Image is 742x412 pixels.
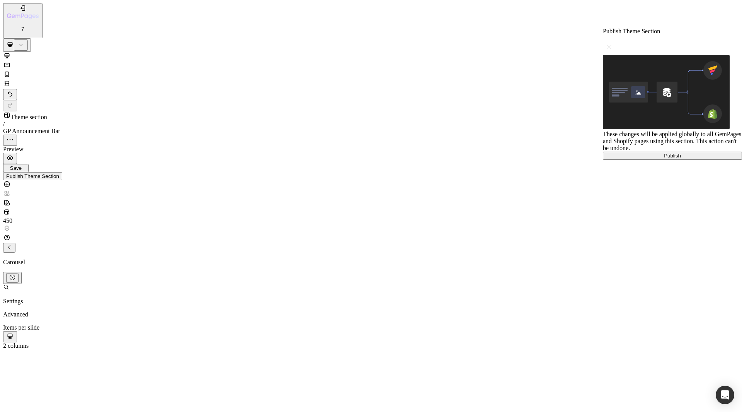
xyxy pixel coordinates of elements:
p: 🚁 Military Discount with GovX [9,36,472,43]
span: / [3,121,5,127]
div: Rich Text Editor. Editing area: main [3,3,466,23]
div: 450 [3,217,19,224]
p: 📦 Free Shipping + Keychain $99+ | 🎁Free Shaker Cup 199+ | 🎁Free Drawstring Bag $299+ | 🎁Free T-Sh... [3,9,466,17]
span: GP Announcement Bar [3,128,60,134]
p: 7 [7,26,39,32]
div: Publish Theme Section [6,173,59,179]
p: Publish Theme Section [603,28,742,35]
div: 2 columns [3,342,739,349]
p: Advanced [3,311,42,318]
button: Publish [603,152,742,160]
div: Text Block [9,50,472,56]
div: Items per slide [3,324,739,342]
span: Save [10,165,22,171]
div: These changes will be applied globally to all GemPages and Shopify pages using this section. This... [603,131,742,152]
div: Publish [606,153,739,159]
button: Save [3,164,29,172]
button: Publish Theme Section [3,172,62,180]
p: Settings [3,298,42,305]
p: Carousel [3,259,739,266]
span: Theme section [11,114,47,120]
div: Preview [3,146,739,153]
div: Undo/Redo [3,89,739,111]
div: Text Block [3,23,466,30]
button: 7 [3,3,43,38]
div: Open Intercom Messenger [716,386,734,404]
